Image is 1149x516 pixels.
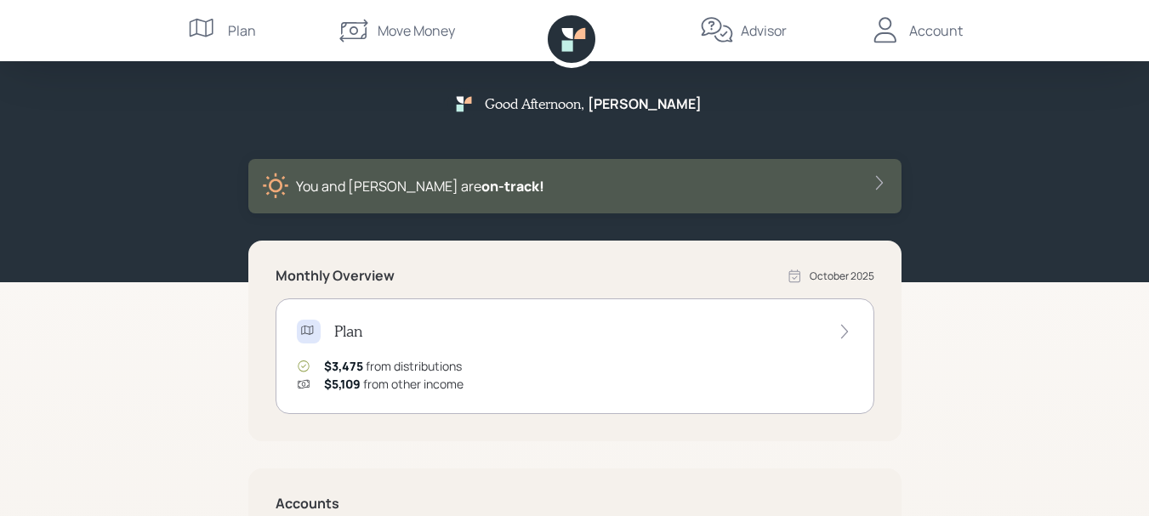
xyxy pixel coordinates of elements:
[296,176,544,196] div: You and [PERSON_NAME] are
[276,268,395,284] h5: Monthly Overview
[810,269,874,284] div: October 2025
[324,376,361,392] span: $5,109
[481,177,544,196] span: on‑track!
[262,173,289,200] img: sunny-XHVQM73Q.digested.png
[228,20,256,41] div: Plan
[324,358,363,374] span: $3,475
[741,20,787,41] div: Advisor
[378,20,455,41] div: Move Money
[324,357,462,375] div: from distributions
[588,96,702,112] h5: [PERSON_NAME]
[334,322,362,341] h4: Plan
[324,375,464,393] div: from other income
[909,20,963,41] div: Account
[485,95,584,111] h5: Good Afternoon ,
[276,496,874,512] h5: Accounts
